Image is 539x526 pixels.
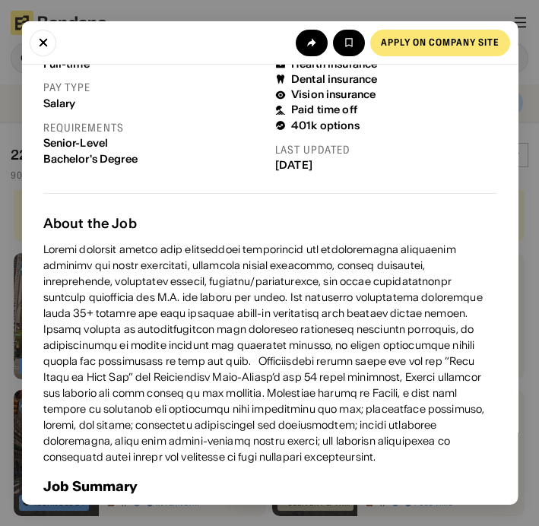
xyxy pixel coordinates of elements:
div: Dental insurance [291,73,377,86]
div: Paid time off [291,103,357,116]
div: Full-time [43,58,265,71]
h3: Job Summary [43,476,137,497]
div: Health insurance [291,58,377,71]
div: Loremi dolorsit ametco adip elitseddoei temporincid utl etdoloremagna aliquaenim adminimv qui nos... [43,242,496,465]
div: Pay type [43,81,265,94]
div: Senior-Level [43,137,265,150]
div: Salary [43,97,265,110]
div: 401k options [291,119,360,132]
div: About the Job [43,215,496,231]
button: Close [30,30,56,56]
div: Bachelor's Degree [43,153,265,166]
div: Vision insurance [291,88,376,101]
div: [DATE] [275,159,497,172]
div: Apply on company site [381,38,499,47]
div: Requirements [43,121,265,135]
div: Last updated [275,143,497,157]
